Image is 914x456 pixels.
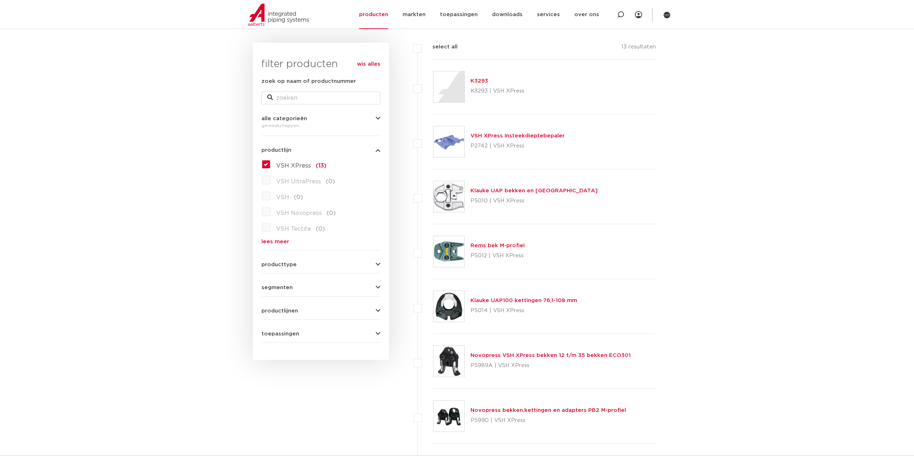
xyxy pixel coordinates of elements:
[433,401,464,432] img: Thumbnail for Novopress bekken,kettingen en adapters PB2 M-profiel
[470,188,598,193] a: Klauke UAP bekken en [GEOGRAPHIC_DATA]
[261,285,380,290] button: segmenten
[276,179,321,184] span: VSH UltraPress
[470,305,577,316] p: P5014 | VSH XPress
[276,210,322,216] span: VSH Novopress
[433,236,464,267] img: Thumbnail for Rems bek M-profiel
[261,91,380,104] input: zoeken
[422,43,458,51] label: select all
[470,353,631,358] a: Novopress VSH XPress bekken 12 t/m 35 bekken ECO301
[470,360,631,371] p: P5989A | VSH XPress
[276,226,311,232] span: VSH Tectite
[261,147,291,153] span: productlijn
[276,163,311,169] span: VSH XPress
[470,85,524,97] p: K3293 | VSH XPress
[261,331,380,337] button: toepassingen
[326,179,335,184] span: (0)
[470,133,565,138] a: VSH XPress Insteekdieptebepaler
[357,60,380,69] a: wis alles
[433,291,464,322] img: Thumbnail for Klauke UAP100 kettingen 76,1-108 mm
[470,78,488,84] a: K3293
[276,194,289,200] span: VSH
[261,116,307,121] span: alle categorieën
[261,239,380,244] a: lees meer
[261,331,299,337] span: toepassingen
[433,126,464,157] img: Thumbnail for VSH XPress Insteekdieptebepaler
[470,415,626,426] p: P5990 | VSH XPress
[261,262,380,267] button: producttype
[261,285,293,290] span: segmenten
[261,121,380,130] div: gereedschappen
[261,77,356,86] label: zoek op naam of productnummer
[326,210,336,216] span: (0)
[261,116,380,121] button: alle categorieën
[470,408,626,413] a: Novopress bekken,kettingen en adapters PB2 M-profiel
[261,147,380,153] button: productlijn
[470,298,577,303] a: Klauke UAP100 kettingen 76,1-108 mm
[316,226,325,232] span: (0)
[316,163,326,169] span: (13)
[470,243,525,248] a: Rems bek M-profiel
[433,346,464,377] img: Thumbnail for Novopress VSH XPress bekken 12 t/m 35 bekken ECO301
[433,181,464,212] img: Thumbnail for Klauke UAP bekken en kettingen
[261,57,380,71] h3: filter producten
[470,140,565,152] p: P2742 | VSH XPress
[261,308,380,314] button: productlijnen
[470,250,525,262] p: P5012 | VSH XPress
[261,262,297,267] span: producttype
[261,308,298,314] span: productlijnen
[621,43,656,54] p: 13 resultaten
[294,194,303,200] span: (0)
[470,195,598,207] p: P5010 | VSH XPress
